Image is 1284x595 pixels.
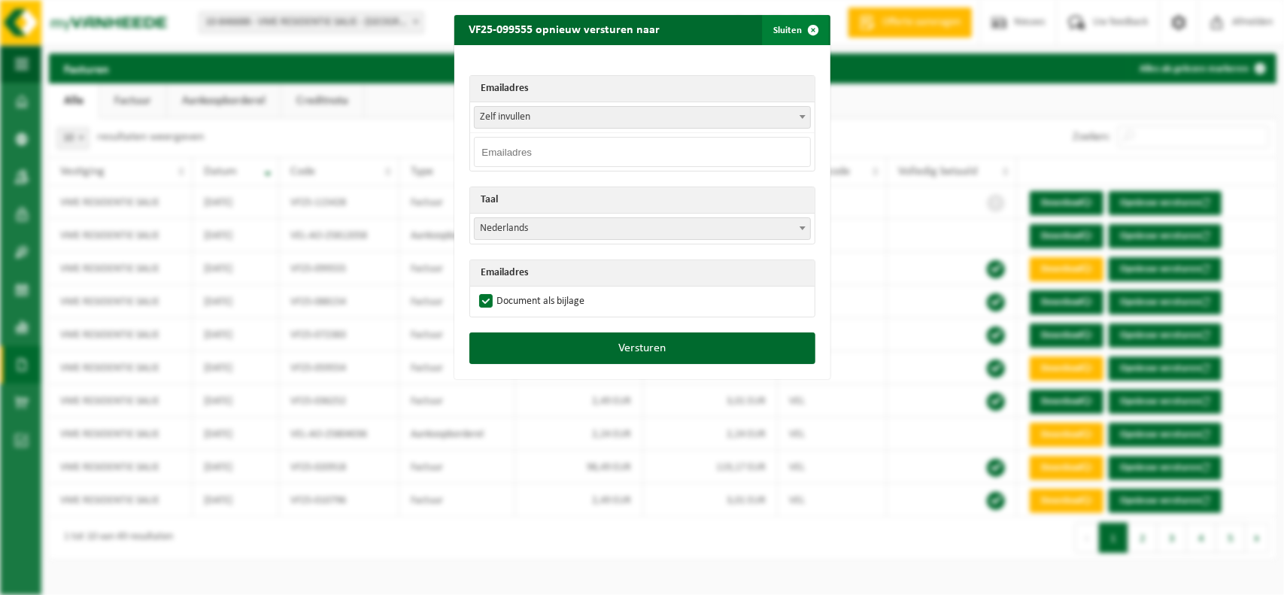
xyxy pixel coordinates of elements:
th: Emailadres [470,260,815,287]
span: Zelf invullen [475,107,810,128]
span: Nederlands [475,218,810,239]
span: Zelf invullen [474,106,811,129]
label: Document als bijlage [476,290,585,313]
h2: VF25-099555 opnieuw versturen naar [454,15,675,44]
th: Taal [470,187,815,214]
button: Sluiten [762,15,829,45]
th: Emailadres [470,76,815,102]
button: Versturen [469,332,815,364]
span: Nederlands [474,217,811,240]
input: Emailadres [474,137,811,167]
